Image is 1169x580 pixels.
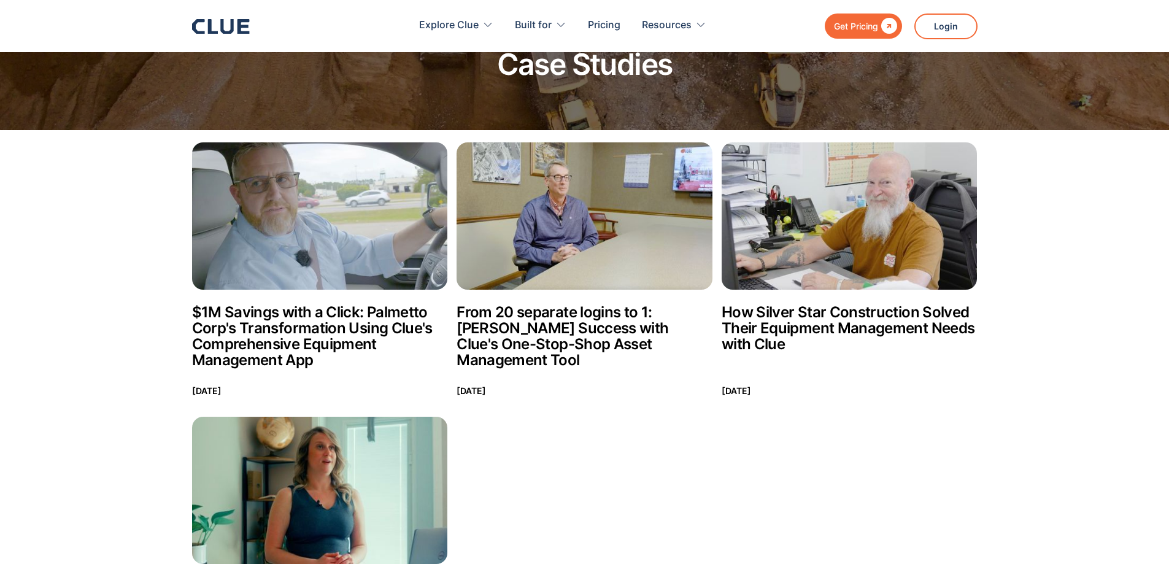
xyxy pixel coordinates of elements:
div: Explore Clue [419,6,493,45]
a: Get Pricing [825,14,902,39]
a: Pricing [588,6,620,45]
img: $1M Savings with a Click: Palmetto Corp's Transformation Using Clue's Comprehensive Equipment Man... [192,142,448,290]
p: [DATE] [192,383,222,398]
h2: From 20 separate logins to 1: [PERSON_NAME] Success with Clue's One-Stop-Shop Asset Management Tool [457,304,712,368]
img: How Silver Star Construction Solved Their Equipment Management Needs with Clue [722,142,978,290]
a: $1M Savings with a Click: Palmetto Corp's Transformation Using Clue's Comprehensive Equipment Man... [192,142,448,398]
div: Built for [515,6,566,45]
div: Get Pricing [834,18,878,34]
img: From 20 separate logins to 1: Igel's Success with Clue's One-Stop-Shop Asset Management Tool [457,142,712,290]
div: Built for [515,6,552,45]
img: Graham's Comp Lake Project sees success with Clue implementation [192,417,448,564]
div: Resources [642,6,692,45]
div: Explore Clue [419,6,479,45]
h2: $1M Savings with a Click: Palmetto Corp's Transformation Using Clue's Comprehensive Equipment Man... [192,304,448,368]
a: How Silver Star Construction Solved Their Equipment Management Needs with ClueHow Silver Star Con... [722,142,978,398]
p: [DATE] [722,383,751,398]
p: [DATE] [457,383,486,398]
a: Login [914,14,978,39]
h2: How Silver Star Construction Solved Their Equipment Management Needs with Clue [722,304,978,352]
h1: Case Studies [497,48,673,81]
div:  [878,18,897,34]
a: From 20 separate logins to 1: Igel's Success with Clue's One-Stop-Shop Asset Management ToolFrom ... [457,142,712,398]
div: Resources [642,6,706,45]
